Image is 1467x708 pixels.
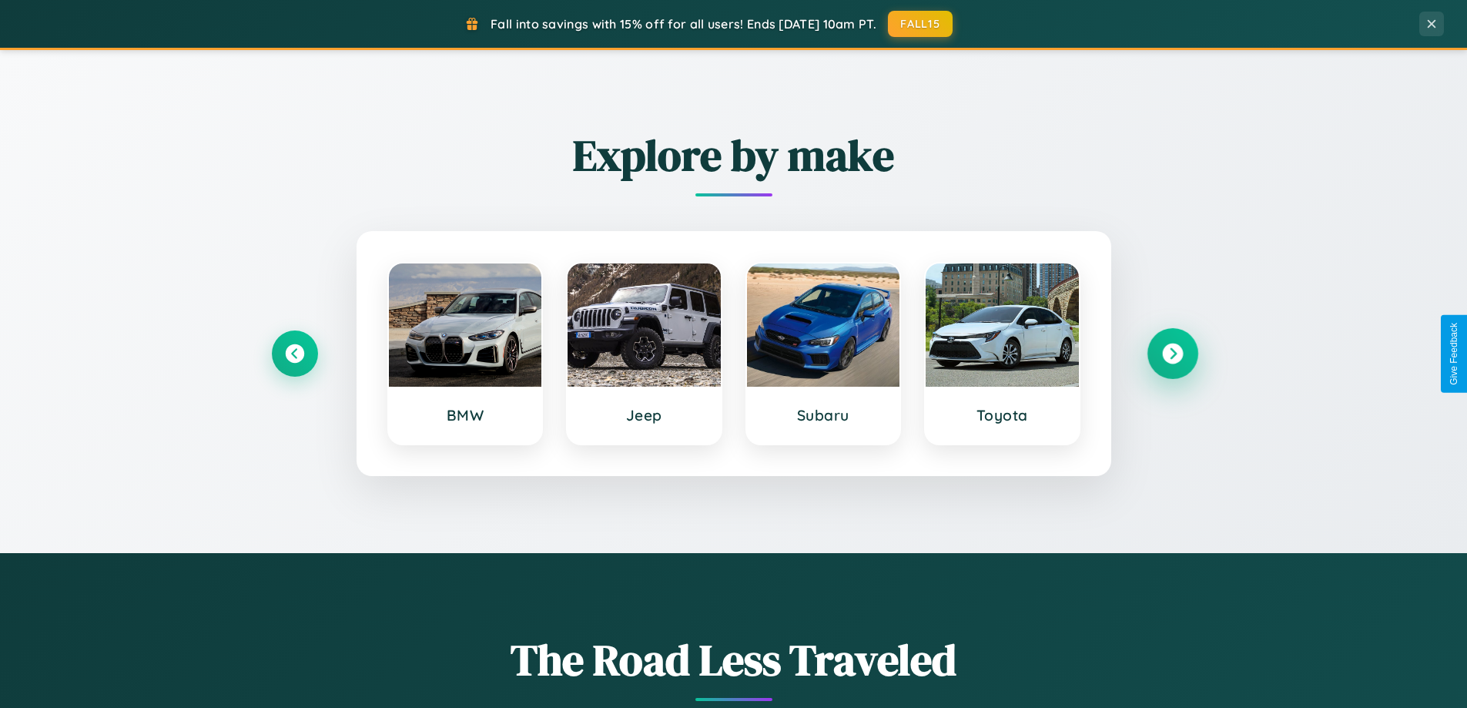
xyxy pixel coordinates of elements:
[941,406,1063,424] h3: Toyota
[583,406,705,424] h3: Jeep
[762,406,885,424] h3: Subaru
[888,11,953,37] button: FALL15
[404,406,527,424] h3: BMW
[1449,323,1459,385] div: Give Feedback
[272,126,1196,185] h2: Explore by make
[491,16,876,32] span: Fall into savings with 15% off for all users! Ends [DATE] 10am PT.
[272,630,1196,690] h1: The Road Less Traveled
